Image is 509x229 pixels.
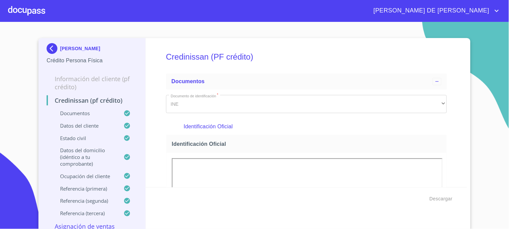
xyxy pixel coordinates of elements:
[166,73,447,90] div: Documentos
[369,5,493,16] span: [PERSON_NAME] DE [PERSON_NAME]
[172,140,444,148] span: Identificación Oficial
[60,46,100,51] p: [PERSON_NAME]
[47,135,124,141] p: Estado Civil
[47,75,137,91] p: Información del cliente (PF crédito)
[47,210,124,217] p: Referencia (tercera)
[47,122,124,129] p: Datos del cliente
[47,185,124,192] p: Referencia (primera)
[47,43,60,54] img: Docupass spot blue
[430,195,453,203] span: Descargar
[184,123,429,131] p: Identificación Oficial
[427,193,455,205] button: Descargar
[166,43,447,71] h5: Credinissan (PF crédito)
[47,57,137,65] p: Crédito Persona Física
[166,95,447,113] div: INE
[47,147,124,167] p: Datos del domicilio (idéntico a tu comprobante)
[47,197,124,204] p: Referencia (segunda)
[47,96,137,104] p: Credinissan (PF crédito)
[369,5,501,16] button: account of current user
[47,110,124,117] p: Documentos
[47,173,124,179] p: Ocupación del Cliente
[47,43,137,57] div: [PERSON_NAME]
[171,78,205,84] span: Documentos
